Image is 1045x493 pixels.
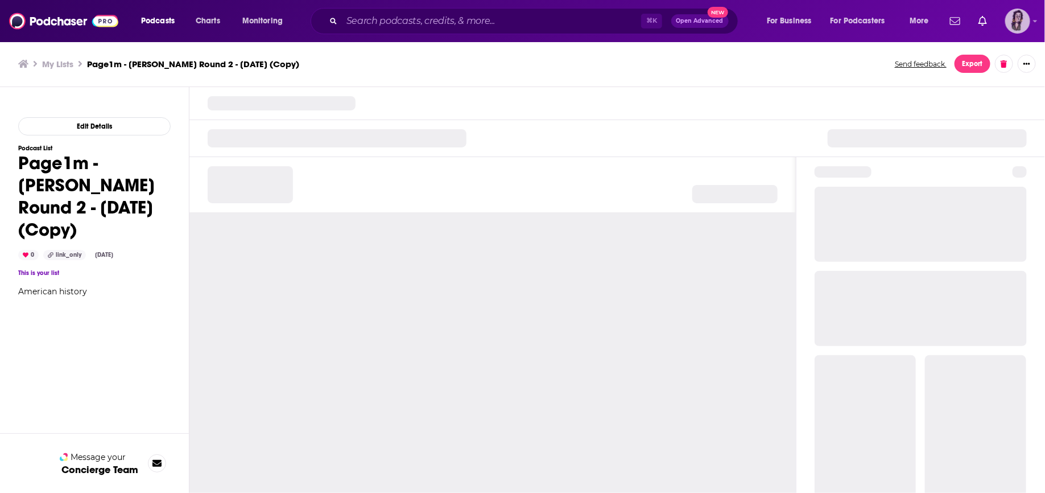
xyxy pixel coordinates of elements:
h3: Concierge Team [61,464,138,475]
h3: Page1m - [PERSON_NAME] Round 2 - [DATE] (Copy) [87,59,299,69]
h3: Podcast List [18,145,171,152]
button: open menu [902,12,943,30]
button: open menu [234,12,298,30]
a: Charts [188,12,227,30]
h1: Page1m - [PERSON_NAME] Round 2 - [DATE] (Copy) [18,152,171,241]
button: Send feedback. [891,59,950,69]
a: Show notifications dropdown [974,11,992,31]
img: Podchaser - Follow, Share and Rate Podcasts [9,10,118,32]
button: Open AdvancedNew [671,14,729,28]
span: For Podcasters [831,13,885,29]
span: Message your [71,451,126,463]
span: ⌘ K [641,14,662,28]
button: open menu [823,12,902,30]
div: 0 [18,250,39,260]
span: Open Advanced [676,18,724,24]
span: Charts [196,13,220,29]
button: Export [955,55,990,73]
button: Show More Button [1018,55,1036,73]
span: Podcasts [141,13,175,29]
span: Logged in as poppyhat [1005,9,1030,34]
a: My Lists [42,59,73,69]
button: Show profile menu [1005,9,1030,34]
span: New [708,7,728,18]
span: For Business [767,13,812,29]
button: open menu [759,12,826,30]
div: [DATE] [90,250,118,260]
img: User Profile [1005,9,1030,34]
button: Edit Details [18,117,171,135]
span: American history [18,286,87,297]
div: link_only [43,250,86,260]
button: open menu [133,12,189,30]
input: Search podcasts, credits, & more... [342,12,641,30]
span: More [910,13,929,29]
a: This is your list [18,269,59,277]
div: Search podcasts, credits, & more... [321,8,749,34]
a: Show notifications dropdown [945,11,965,31]
span: Monitoring [242,13,283,29]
